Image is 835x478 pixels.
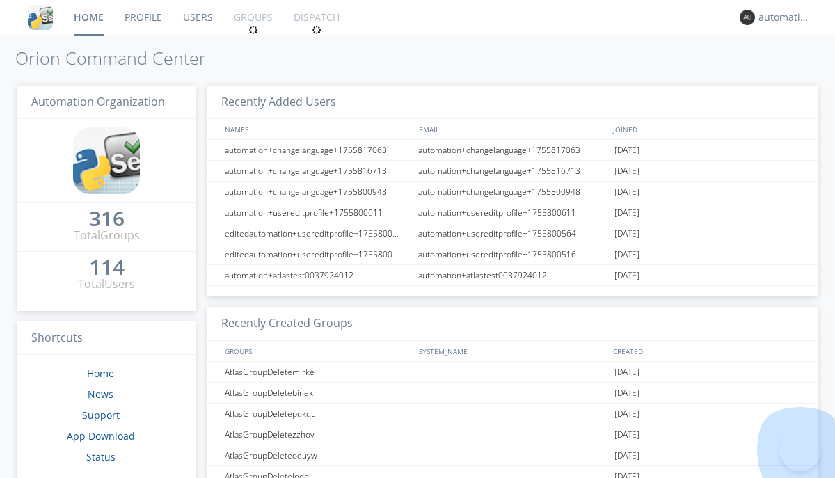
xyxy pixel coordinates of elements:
[614,223,639,244] span: [DATE]
[207,265,818,286] a: automation+atlastest0037924012automation+atlastest0037924012[DATE]
[88,388,113,401] a: News
[221,362,414,382] div: AtlasGroupDeletemlrke
[740,10,755,25] img: 373638.png
[86,450,116,463] a: Status
[779,429,821,471] iframe: Toggle Customer Support
[221,140,414,160] div: automation+changelanguage+1755817063
[614,362,639,383] span: [DATE]
[614,244,639,265] span: [DATE]
[207,140,818,161] a: automation+changelanguage+1755817063automation+changelanguage+1755817063[DATE]
[207,383,818,404] a: AtlasGroupDeletebinek[DATE]
[221,244,414,264] div: editedautomation+usereditprofile+1755800516
[78,276,135,292] div: Total Users
[415,341,610,361] div: SYSTEM_NAME
[221,182,414,202] div: automation+changelanguage+1755800948
[221,424,414,445] div: AtlasGroupDeletezzhov
[67,429,135,443] a: App Download
[614,140,639,161] span: [DATE]
[207,86,818,120] h3: Recently Added Users
[221,202,414,223] div: automation+usereditprofile+1755800611
[73,127,140,194] img: cddb5a64eb264b2086981ab96f4c1ba7
[207,445,818,466] a: AtlasGroupDeleteoquyw[DATE]
[89,212,125,225] div: 316
[221,404,414,424] div: AtlasGroupDeletepqkqu
[415,244,611,264] div: automation+usereditprofile+1755800516
[614,161,639,182] span: [DATE]
[415,223,611,244] div: automation+usereditprofile+1755800564
[87,367,114,380] a: Home
[221,119,412,139] div: NAMES
[207,161,818,182] a: automation+changelanguage+1755816713automation+changelanguage+1755816713[DATE]
[31,94,165,109] span: Automation Organization
[415,161,611,181] div: automation+changelanguage+1755816713
[221,265,414,285] div: automation+atlastest0037924012
[74,228,140,244] div: Total Groups
[207,223,818,244] a: editedautomation+usereditprofile+1755800564automation+usereditprofile+1755800564[DATE]
[82,408,120,422] a: Support
[207,244,818,265] a: editedautomation+usereditprofile+1755800516automation+usereditprofile+1755800516[DATE]
[312,25,321,35] img: spin.svg
[415,119,610,139] div: EMAIL
[415,140,611,160] div: automation+changelanguage+1755817063
[221,383,414,403] div: AtlasGroupDeletebinek
[415,202,611,223] div: automation+usereditprofile+1755800611
[89,260,125,274] div: 114
[221,161,414,181] div: automation+changelanguage+1755816713
[614,265,639,286] span: [DATE]
[207,362,818,383] a: AtlasGroupDeletemlrke[DATE]
[415,182,611,202] div: automation+changelanguage+1755800948
[17,321,196,356] h3: Shortcuts
[614,383,639,404] span: [DATE]
[758,10,811,24] div: automation+atlas0011
[614,202,639,223] span: [DATE]
[610,341,804,361] div: CREATED
[415,265,611,285] div: automation+atlastest0037924012
[207,404,818,424] a: AtlasGroupDeletepqkqu[DATE]
[28,5,53,30] img: cddb5a64eb264b2086981ab96f4c1ba7
[614,404,639,424] span: [DATE]
[89,260,125,276] a: 114
[221,445,414,465] div: AtlasGroupDeleteoquyw
[221,223,414,244] div: editedautomation+usereditprofile+1755800564
[207,202,818,223] a: automation+usereditprofile+1755800611automation+usereditprofile+1755800611[DATE]
[207,307,818,341] h3: Recently Created Groups
[614,182,639,202] span: [DATE]
[614,445,639,466] span: [DATE]
[207,424,818,445] a: AtlasGroupDeletezzhov[DATE]
[614,424,639,445] span: [DATE]
[248,25,258,35] img: spin.svg
[207,182,818,202] a: automation+changelanguage+1755800948automation+changelanguage+1755800948[DATE]
[89,212,125,228] a: 316
[221,341,412,361] div: GROUPS
[610,119,804,139] div: JOINED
